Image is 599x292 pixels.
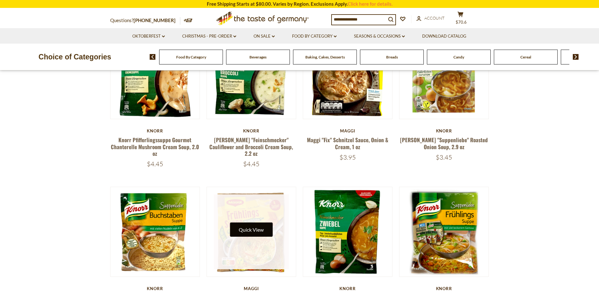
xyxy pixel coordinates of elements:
[207,128,297,133] div: Knorr
[110,286,200,291] div: Knorr
[150,54,156,60] img: previous arrow
[303,286,393,291] div: Knorr
[207,29,296,119] img: Knorr "Feinschmecker" Cauliflower and Broccoli Cream Soup, 2.2 oz
[111,136,199,157] a: Knorr Pfifferlingssuppe Gourmet Chanterelle Mushroom Cream Soup, 2.0 oz
[207,286,297,291] div: Maggi
[399,29,489,119] img: Knorr "Suppenliebe" Roasted Onion Soup, 2.9 oz
[348,1,392,7] a: Click here for details.
[207,187,296,277] img: Maggi Spring Soup (Fruehlings Suppe) Mix 2.5 oz
[209,136,293,157] a: [PERSON_NAME] "Feinschmecker" Cauliflower and Broccoli Cream Soup, 2.2 oz
[520,55,531,59] a: Cereal
[132,33,165,40] a: Oktoberfest
[303,128,393,133] div: Maggi
[110,16,180,25] p: Questions?
[451,11,470,27] button: $70.6
[424,15,445,21] span: Account
[111,187,200,277] img: Knorr "Suppenliebe" Alphabet Noodle Soup, 2.9 oz
[230,222,273,237] button: Quick View
[254,33,275,40] a: On Sale
[243,160,260,168] span: $4.45
[176,55,206,59] a: Food By Category
[399,187,489,277] img: Knorr "Suppenliebe" Spring Vegetable Noodle Soup Mix, 2.2 oz
[456,20,467,25] span: $70.6
[436,153,452,161] span: $3.45
[399,128,489,133] div: Knorr
[303,187,392,277] img: Knorr "Feinschmecker" Onion Soup, 2.4 oz
[386,55,398,59] a: Breads
[111,29,200,119] img: Knorr Pfifferlingssuppe Gourmet Chanterelle Mushroom Cream Soup, 2.0 oz
[573,54,579,60] img: next arrow
[399,286,489,291] div: Knorr
[354,33,405,40] a: Seasons & Occasions
[249,55,267,59] a: Beverages
[422,33,466,40] a: Download Catalog
[134,17,176,23] a: [PHONE_NUMBER]
[303,29,392,119] img: Maggi "Fix" Schnitzel Sauce, Onion & Cream, 1 oz
[339,153,356,161] span: $3.95
[305,55,345,59] a: Baking, Cakes, Desserts
[110,128,200,133] div: Knorr
[307,136,388,150] a: Maggi "Fix" Schnitzel Sauce, Onion & Cream, 1 oz
[416,15,445,22] a: Account
[292,33,337,40] a: Food By Category
[400,136,488,150] a: [PERSON_NAME] "Suppenliebe" Roasted Onion Soup, 2.9 oz
[453,55,464,59] a: Candy
[182,33,236,40] a: Christmas - PRE-ORDER
[147,160,163,168] span: $4.45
